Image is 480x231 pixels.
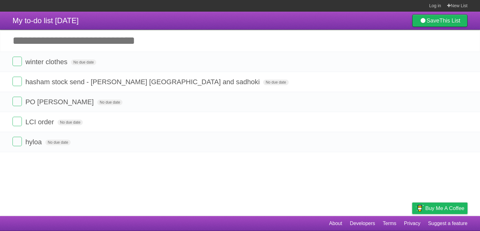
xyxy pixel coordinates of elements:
[425,203,464,214] span: Buy me a coffee
[12,97,22,106] label: Done
[25,118,56,126] span: LCI order
[25,78,261,86] span: hasham stock send - [PERSON_NAME] [GEOGRAPHIC_DATA] and sadhoki
[412,203,467,214] a: Buy me a coffee
[415,203,424,213] img: Buy me a coffee
[12,57,22,66] label: Done
[263,80,288,85] span: No due date
[383,218,397,229] a: Terms
[45,140,71,145] span: No due date
[71,59,96,65] span: No due date
[350,218,375,229] a: Developers
[25,58,69,66] span: winter clothes
[12,77,22,86] label: Done
[404,218,420,229] a: Privacy
[412,14,467,27] a: SaveThis List
[12,16,79,25] span: My to-do list [DATE]
[57,120,83,125] span: No due date
[12,117,22,126] label: Done
[12,137,22,146] label: Done
[428,218,467,229] a: Suggest a feature
[97,100,122,105] span: No due date
[439,18,460,24] b: This List
[329,218,342,229] a: About
[25,138,43,146] span: hyloa
[25,98,95,106] span: PO [PERSON_NAME]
